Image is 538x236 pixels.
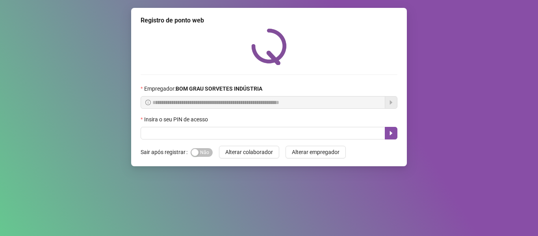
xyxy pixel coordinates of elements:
[141,16,397,25] div: Registro de ponto web
[219,146,279,158] button: Alterar colaborador
[176,85,262,92] strong: BOM GRAU SORVETES INDÚSTRIA
[141,115,213,124] label: Insira o seu PIN de acesso
[286,146,346,158] button: Alterar empregador
[225,148,273,156] span: Alterar colaborador
[144,84,262,93] span: Empregador :
[141,146,191,158] label: Sair após registrar
[251,28,287,65] img: QRPoint
[292,148,339,156] span: Alterar empregador
[145,100,151,105] span: info-circle
[388,130,394,136] span: caret-right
